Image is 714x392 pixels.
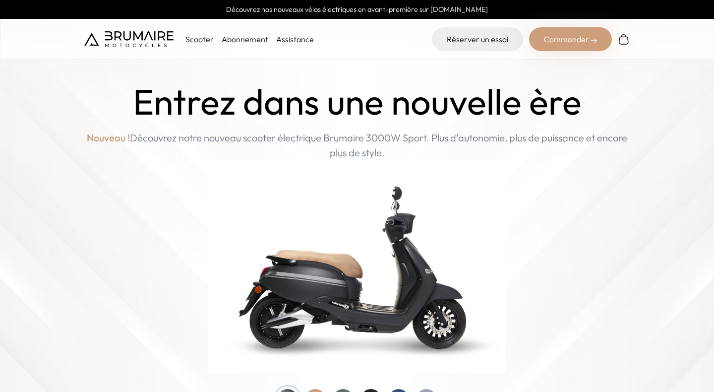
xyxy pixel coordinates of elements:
a: Réserver un essai [432,27,523,51]
span: Nouveau ! [87,131,130,145]
img: Brumaire Motocycles [84,31,174,47]
p: Scooter [185,33,214,45]
div: Commander [529,27,612,51]
img: right-arrow-2.png [591,38,597,44]
img: Panier [618,33,630,45]
a: Assistance [276,34,314,44]
a: Abonnement [222,34,268,44]
h1: Entrez dans une nouvelle ère [133,81,582,123]
p: Découvrez notre nouveau scooter électrique Brumaire 3000W Sport. Plus d'autonomie, plus de puissa... [84,131,630,160]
